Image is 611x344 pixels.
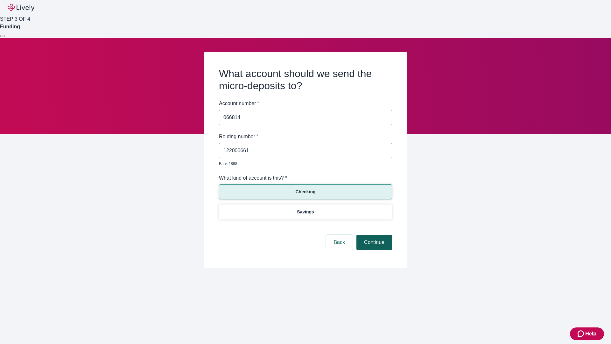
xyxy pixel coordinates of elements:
p: Savings [297,209,314,215]
button: Continue [356,235,392,250]
button: Back [326,235,353,250]
p: Bank 1898 [219,161,388,167]
button: Zendesk support iconHelp [570,327,604,340]
p: Checking [295,189,315,195]
label: What kind of account is this? * [219,174,287,182]
button: Savings [219,204,392,219]
label: Account number [219,100,259,107]
span: Help [585,330,596,338]
svg: Zendesk support icon [578,330,585,338]
img: Lively [8,4,34,11]
button: Checking [219,184,392,199]
label: Routing number [219,133,258,140]
h2: What account should we send the micro-deposits to? [219,68,392,92]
